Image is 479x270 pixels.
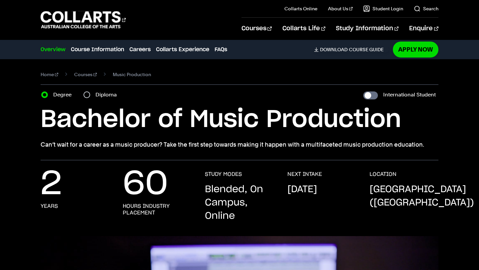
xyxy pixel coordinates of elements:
[287,171,322,178] h3: NEXT INTAKE
[409,18,438,40] a: Enquire
[370,171,397,178] h3: LOCATION
[71,46,124,54] a: Course Information
[215,46,227,54] a: FAQs
[414,5,438,12] a: Search
[41,10,126,29] div: Go to homepage
[328,5,353,12] a: About Us
[41,203,58,209] h3: Years
[241,18,272,40] a: Courses
[41,171,62,198] p: 2
[282,18,325,40] a: Collarts Life
[95,90,121,99] label: Diploma
[113,70,151,79] span: Music Production
[123,203,192,216] h3: hours industry placement
[314,47,389,53] a: DownloadCourse Guide
[129,46,151,54] a: Careers
[156,46,209,54] a: Collarts Experience
[41,46,66,54] a: Overview
[363,5,403,12] a: Student Login
[370,183,474,209] p: [GEOGRAPHIC_DATA] ([GEOGRAPHIC_DATA])
[53,90,76,99] label: Degree
[41,105,438,135] h1: Bachelor of Music Production
[41,70,58,79] a: Home
[383,90,436,99] label: International Student
[284,5,317,12] a: Collarts Online
[41,140,438,149] p: Can’t wait for a career as a music producer? Take the first step towards making it happen with a ...
[123,171,168,198] p: 60
[320,47,348,53] span: Download
[205,171,242,178] h3: STUDY MODES
[74,70,97,79] a: Courses
[287,183,317,196] p: [DATE]
[205,183,274,223] p: Blended, On Campus, Online
[336,18,399,40] a: Study Information
[393,42,438,57] a: Apply Now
